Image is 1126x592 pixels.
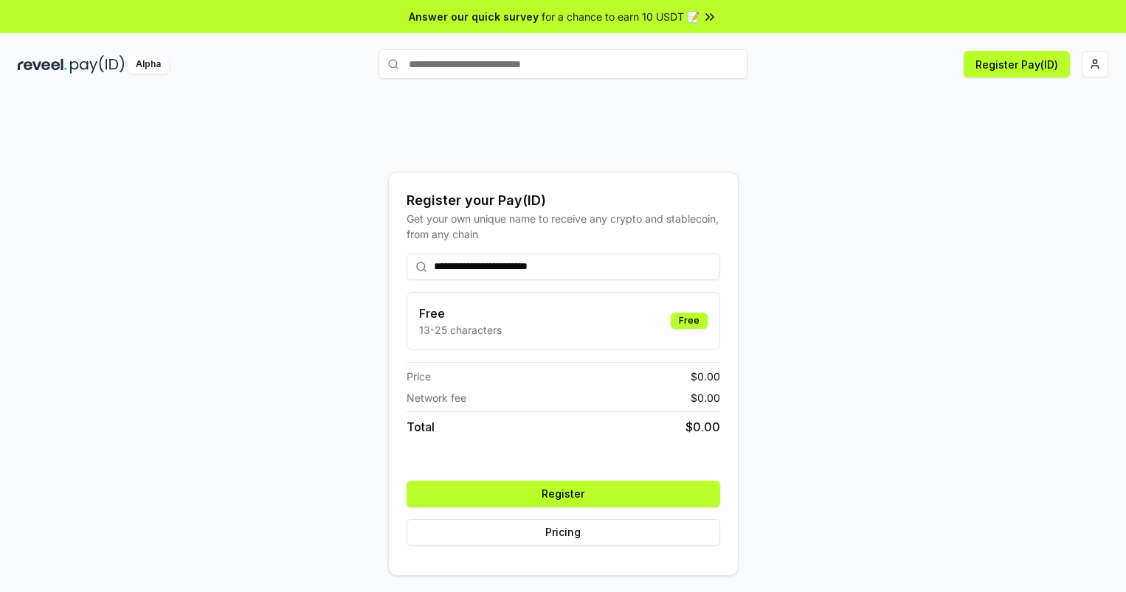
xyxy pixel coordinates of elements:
[419,322,502,338] p: 13-25 characters
[419,304,502,322] h3: Free
[407,519,720,546] button: Pricing
[407,190,720,211] div: Register your Pay(ID)
[128,55,169,74] div: Alpha
[18,55,67,74] img: reveel_dark
[407,481,720,507] button: Register
[407,211,720,242] div: Get your own unique name to receive any crypto and stablecoin, from any chain
[70,55,125,74] img: pay_id
[671,313,708,329] div: Free
[691,390,720,405] span: $ 0.00
[964,51,1070,77] button: Register Pay(ID)
[407,390,466,405] span: Network fee
[407,369,431,384] span: Price
[542,9,700,24] span: for a chance to earn 10 USDT 📝
[407,418,435,436] span: Total
[691,369,720,384] span: $ 0.00
[685,418,720,436] span: $ 0.00
[409,9,539,24] span: Answer our quick survey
